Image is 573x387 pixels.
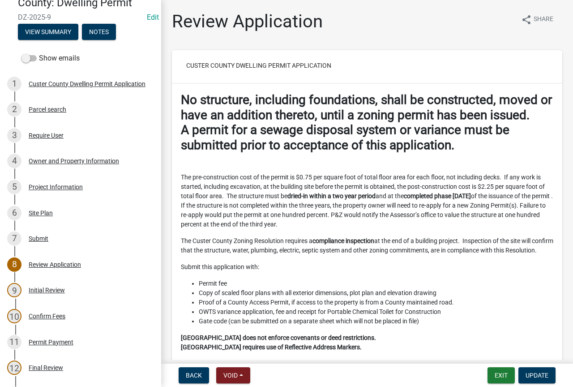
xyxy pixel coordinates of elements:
[29,313,65,319] div: Confirm Fees
[18,24,78,40] button: View Summary
[181,344,362,351] strong: [GEOGRAPHIC_DATA] requires use of Reflective Address Markers.
[29,261,81,268] div: Review Application
[29,184,83,190] div: Project Information
[223,372,238,379] span: Void
[21,53,80,64] label: Show emails
[29,210,53,216] div: Site Plan
[199,288,553,298] li: Copy of scaled floor plans with all exterior dimensions, plot plan and elevation drawing
[29,106,66,113] div: Parcel search
[82,29,116,36] wm-modal-confirm: Notes
[404,192,471,200] strong: completed phase [DATE]
[312,237,374,244] strong: compliance inspection
[29,132,64,139] div: Require User
[7,231,21,246] div: 7
[216,367,250,383] button: Void
[199,307,553,317] li: OWTS variance application, fee and receipt for Portable Chemical Toilet for Construction
[181,262,553,272] p: Submit this application with:
[199,298,553,307] li: Proof of a County Access Permit, if access to the property is from a County maintained road.
[521,14,532,25] i: share
[7,335,21,349] div: 11
[487,367,515,383] button: Exit
[534,14,553,25] span: Share
[29,365,63,371] div: Final Review
[181,334,376,341] strong: [GEOGRAPHIC_DATA] does not enforce covenants or deed restrictions.
[199,279,553,288] li: Permit fee
[514,11,560,28] button: shareShare
[18,29,78,36] wm-modal-confirm: Summary
[7,128,21,143] div: 3
[179,367,209,383] button: Back
[287,192,376,200] strong: dried-in within a two year period
[29,287,65,293] div: Initial Review
[18,13,143,22] span: DZ-2025-9
[7,309,21,323] div: 10
[29,158,119,164] div: Owner and Property Information
[82,24,116,40] button: Notes
[199,317,553,326] li: Gate code (can be submitted on a separate sheet which will not be placed in file)
[181,173,553,229] p: The pre-construction cost of the permit is $0.75 per square foot of total floor area for each flo...
[7,77,21,91] div: 1
[7,257,21,272] div: 8
[181,92,552,122] strong: No structure, including foundations, shall be constructed, moved or have an addition thereto, unt...
[179,57,338,74] button: Custer County Dwelling Permit Application
[147,13,159,22] wm-modal-confirm: Edit Application Number
[181,122,509,152] strong: A permit for a sewage disposal system or variance must be submitted prior to acceptance of this a...
[186,372,202,379] span: Back
[181,236,553,255] p: The Custer County Zoning Resolution requires a at the end of a building project. Inspection of th...
[29,339,73,345] div: Permit Payment
[172,11,323,32] h1: Review Application
[7,361,21,375] div: 12
[518,367,556,383] button: Update
[29,235,48,242] div: Submit
[526,372,548,379] span: Update
[7,206,21,220] div: 6
[7,154,21,168] div: 4
[147,13,159,22] a: Edit
[7,180,21,194] div: 5
[7,102,21,117] div: 2
[29,81,145,87] div: Custer County Dwelling Permit Application
[7,283,21,297] div: 9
